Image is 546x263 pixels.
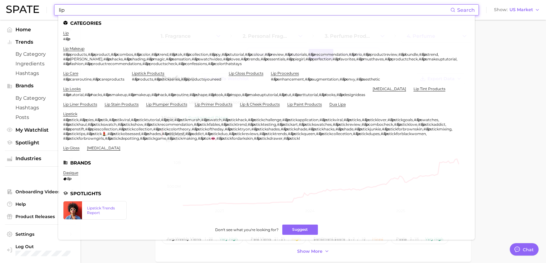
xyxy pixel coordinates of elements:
em: lip [364,117,369,122]
em: lip [66,61,70,66]
em: lip [227,92,231,97]
em: lip [149,57,153,61]
em: lip [66,92,70,97]
a: lipstick [63,112,77,116]
em: lip [401,52,405,57]
span: # [124,57,126,61]
span: py [216,52,221,57]
em: lip [211,92,215,97]
span: # [63,57,66,61]
span: # [242,92,245,97]
a: lip gloss products [229,71,263,76]
em: lip [307,77,312,81]
a: lip tint products [414,86,445,91]
span: # [103,57,106,61]
a: Hashtags [5,103,76,112]
span: # [224,92,227,97]
em: lip [308,57,312,61]
em: lip [136,52,141,57]
span: # [146,57,149,61]
span: stikmurah [181,117,200,122]
a: lip [63,31,69,35]
em: lip [192,92,196,97]
span: # [332,57,335,61]
em: lip [339,92,343,97]
a: Posts [5,112,76,122]
a: dua lipa [329,102,346,107]
a: Settings [5,230,76,239]
span: Product Releases [15,214,65,219]
span: # [286,57,289,61]
li: Categories [63,20,470,26]
div: , , , , , , , , , , , , , [63,92,365,97]
span: # [84,61,87,66]
a: lip gloss [63,146,80,150]
span: Posts [15,114,65,120]
span: product [95,52,110,57]
em: lip [168,57,173,61]
span: # [398,52,401,57]
span: strend [426,52,438,57]
span: Trends [15,39,65,45]
button: Trends [5,37,76,47]
em: lip [243,57,248,61]
span: # [132,77,134,81]
span: Brands [15,83,65,89]
em: lip [226,57,230,61]
em: lip [95,77,99,81]
span: # [208,92,211,97]
span: trends [248,57,260,61]
span: Search [457,7,475,13]
span: # [305,57,308,61]
span: looks [326,92,336,97]
em: lip [289,57,293,61]
em: lip [97,117,102,122]
em: lip [157,77,161,81]
em: lip [66,57,70,61]
span: trio [356,52,362,57]
span: by Category [15,95,65,101]
span: # [362,117,364,122]
em: lip [171,92,175,97]
span: stickhack [229,117,247,122]
span: smakeuptutorial [426,57,457,61]
span: # [181,77,184,81]
a: lip stain products [105,102,139,107]
em: lip [335,57,339,61]
span: stickviral [326,117,343,122]
span: color [141,52,150,57]
a: [MEDICAL_DATA] [373,86,406,91]
span: combos [118,52,133,57]
span: # [223,57,226,61]
span: hack [158,92,167,97]
span: pie [168,117,173,122]
span: designideas [343,92,365,97]
em: lip [310,52,315,57]
em: lip [181,61,185,66]
span: # [336,92,339,97]
span: piegirl [293,57,305,61]
em: lip [133,117,138,122]
em: lip [186,52,190,57]
a: Spotlight [5,138,76,147]
span: tutorial [70,92,84,97]
span: # [385,57,387,61]
span: # [63,77,66,81]
a: Log out. Currently logged in with e-mail jenine.guerriero@givaudan.com. [5,242,76,258]
a: Onboarding Videos [5,187,76,196]
em: lip [422,52,426,57]
span: stickchallenge [255,117,281,122]
span: review [271,52,284,57]
span: # [168,92,171,97]
span: Ingredients [15,61,65,67]
span: stickapplication [289,117,318,122]
a: lip plumper products [146,102,187,107]
em: lip [87,61,91,66]
div: , , , , , , , , , , , , , , , , , , , , , , , , , , , , , , , , , , , , [63,52,462,66]
span: Hashtags [15,70,65,76]
span: colour [252,52,264,57]
div: , , [132,77,221,81]
em: lip [390,117,394,122]
span: magic [153,57,165,61]
span: # [142,61,145,66]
